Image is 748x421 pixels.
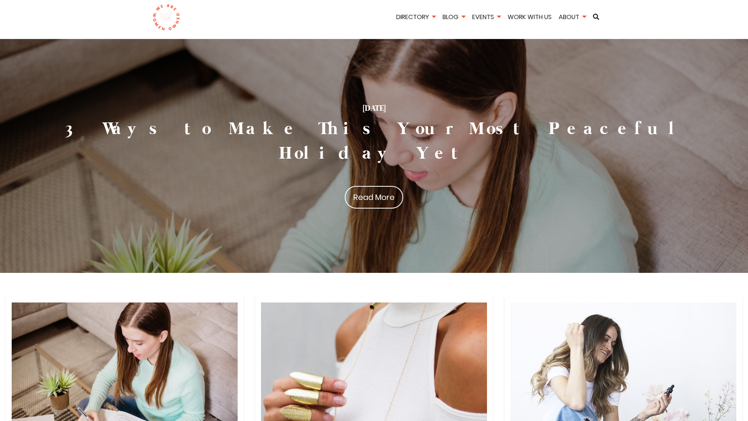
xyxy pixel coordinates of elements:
h1: 3 Ways to Make This Your Most Peaceful Holiday Yet [8,117,740,166]
img: logo [152,4,180,31]
a: Blog [440,12,468,21]
a: About [556,12,589,21]
a: Work With Us [505,12,554,21]
h4: [DATE] [8,103,740,114]
a: Events [469,12,503,21]
a: Search [590,14,602,20]
a: Read More [345,186,403,209]
a: Directory [393,12,438,21]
